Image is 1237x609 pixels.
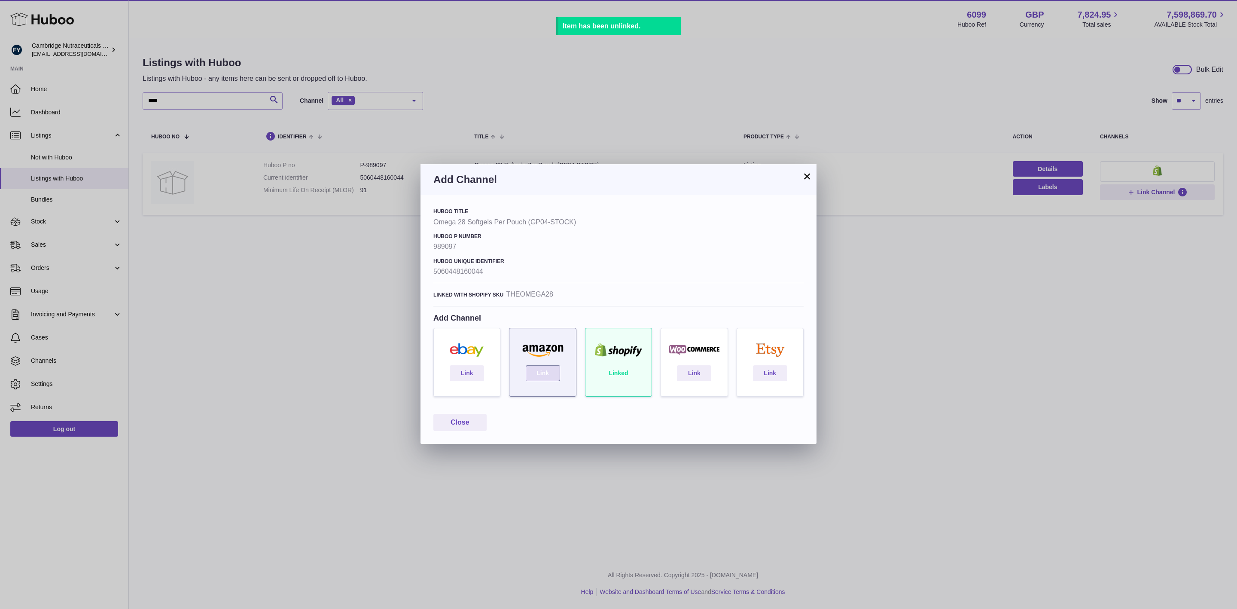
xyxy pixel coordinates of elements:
[433,242,804,251] strong: 989097
[433,208,804,215] h4: Huboo Title
[433,233,804,240] h4: Huboo P number
[433,291,503,298] h4: Linked with shopify sku
[450,365,484,381] a: Link
[433,267,804,276] strong: 5060448160044
[802,171,812,181] button: ×
[433,414,487,432] button: Close
[526,365,560,381] a: Link
[506,290,553,299] strong: THEOMEGA28
[741,343,799,357] img: etsy
[563,21,676,31] div: Item has been unlinked.
[433,173,804,187] h3: Add Channel
[514,343,571,357] img: amazon
[438,343,496,357] img: ebay
[433,217,804,227] strong: Omega 28 Softgels Per Pouch (GP04-STOCK)
[433,258,804,265] h4: Huboo Unique Identifier
[433,313,804,323] h4: Add Channel
[665,343,723,357] img: woocommerce
[677,365,711,381] a: Link
[753,365,787,381] a: Link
